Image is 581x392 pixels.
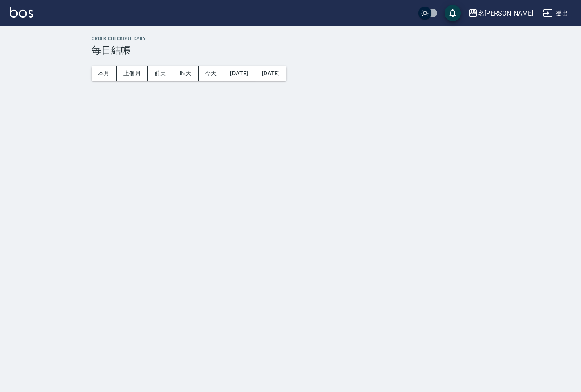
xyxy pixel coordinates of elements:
h3: 每日結帳 [92,45,571,56]
button: 今天 [199,66,224,81]
button: [DATE] [255,66,286,81]
div: 名[PERSON_NAME] [478,8,533,18]
h2: Order checkout daily [92,36,571,41]
button: 名[PERSON_NAME] [465,5,536,22]
button: 昨天 [173,66,199,81]
button: 前天 [148,66,173,81]
button: save [445,5,461,21]
img: Logo [10,7,33,18]
button: 本月 [92,66,117,81]
button: 上個月 [117,66,148,81]
button: [DATE] [223,66,255,81]
button: 登出 [540,6,571,21]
